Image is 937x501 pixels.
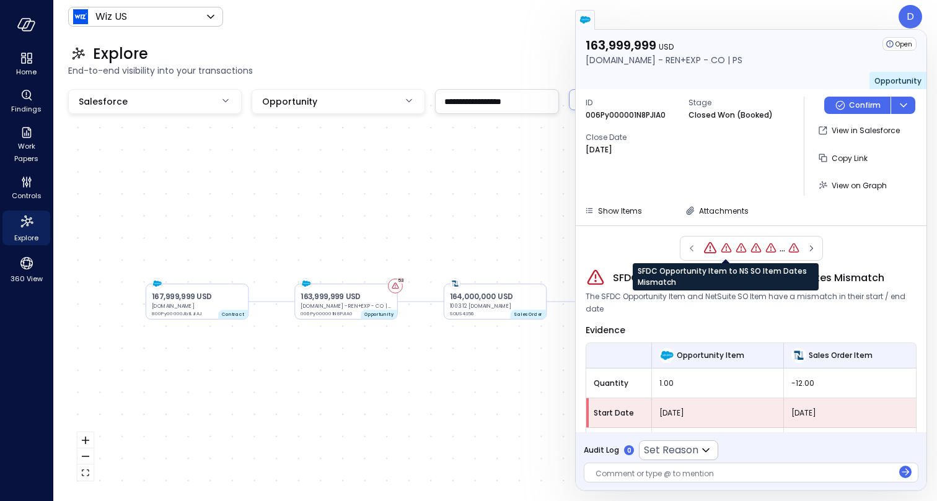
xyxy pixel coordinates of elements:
[586,97,679,109] span: ID
[644,443,698,458] p: Set Reason
[586,37,742,53] p: 163,999,999
[2,253,50,286] div: 360 View
[814,147,873,168] button: Copy Link
[364,311,394,318] p: Opportunity
[11,103,42,115] span: Findings
[699,206,749,216] span: Attachments
[703,241,718,256] div: SFDC Opportunity Item to NS SO Item Dates Mismatch
[765,242,777,255] div: SFDC Opportunity Item to NS SO Item Dates Mismatch
[735,242,747,255] div: SFDC Opportunity to NS SO Start Date Mismatch
[809,349,873,362] span: Sales Order Item
[2,173,50,203] div: Controls
[450,292,541,303] p: 164,000,000 USD
[633,263,819,290] div: SFDC Opportunity Item to NS SO Item Dates Mismatch
[780,241,785,256] div: ...
[14,232,38,244] span: Explore
[832,153,868,163] span: Copy Link
[586,53,742,67] p: [DOMAIN_NAME] - REN+EXP - CO | PS
[584,444,619,456] span: Audit Log
[73,9,88,24] img: Icon
[77,448,94,464] button: zoom out
[788,242,800,255] div: SFDC Opportunity Item to NS SO Item Dates Mismatch
[222,311,244,318] p: Contract
[586,131,679,144] span: Close Date
[579,14,591,26] img: salesforce
[824,97,915,114] div: Button group with a nested menu
[2,87,50,116] div: Findings
[2,211,50,245] div: Explore
[814,120,905,141] button: View in Salesforce
[832,124,900,137] p: View in Salesforce
[677,349,744,362] span: Opportunity Item
[659,407,776,419] span: [DATE]
[68,64,922,77] span: End-to-end visibility into your transactions
[688,109,773,121] p: Closed Won (Booked)
[579,203,647,218] button: Show Items
[832,180,887,191] span: View on Graph
[586,290,917,315] span: The SFDC Opportunity Item and NetSuite SO Item have a mismatch in their start / end date
[594,377,644,390] span: Quantity
[79,95,128,108] span: Salesforce
[152,302,243,310] p: [DOMAIN_NAME]
[594,407,644,419] span: Start Date
[659,348,674,363] img: Opportunity Item
[514,311,542,318] p: Sales Order
[450,279,460,289] img: netsuite
[586,324,625,336] span: Evidence
[77,432,94,481] div: React Flow controls
[627,446,631,455] p: 0
[93,44,148,64] span: Explore
[301,302,392,310] p: [DOMAIN_NAME] - REN+EXP - CO | PS
[720,242,732,255] div: SFDC Opportunity Item to NS SO Item Dates Mismatch
[791,377,908,390] span: -12.00
[77,432,94,448] button: zoom in
[2,50,50,79] div: Home
[688,97,781,109] span: Stage
[849,99,881,111] p: Confirm
[814,175,892,196] button: View on Graph
[791,407,908,419] span: [DATE]
[598,206,642,216] span: Show Items
[262,95,317,108] span: Opportunity
[659,41,674,52] span: USD
[450,302,541,310] p: 100312 [DOMAIN_NAME]
[586,144,612,156] p: [DATE]
[613,271,884,285] span: SFDC Opportunity Item to NS SO Item Dates Mismatch
[301,292,392,303] p: 163,999,999 USD
[301,279,311,289] img: salesforce
[659,377,776,390] span: 1.00
[301,310,356,317] p: 006Py000001N8PJIA0
[891,97,915,114] button: dropdown-icon-button
[7,140,45,165] span: Work Papers
[791,348,806,363] img: Sales Order Item
[750,242,762,255] div: SFDC Opportunity Item to NS SO Item Dates Mismatch
[907,9,914,24] p: D
[152,292,243,303] p: 167,999,999 USD
[95,9,127,24] p: Wiz US
[16,66,37,78] span: Home
[874,76,922,86] span: Opportunity
[152,310,207,317] p: 800Py00000JbtLzIAJ
[882,37,917,51] div: Open
[398,277,404,284] span: 53
[450,310,505,317] p: SOUS4356
[569,89,622,110] button: Search
[12,190,42,202] span: Controls
[77,464,94,481] button: fit view
[899,5,922,28] div: Dudu
[2,124,50,166] div: Work Papers
[680,203,754,218] button: Attachments
[11,272,43,285] span: 360 View
[824,97,891,114] button: Confirm
[586,109,666,121] p: 006Py000001N8PJIA0
[152,279,162,289] img: salesforce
